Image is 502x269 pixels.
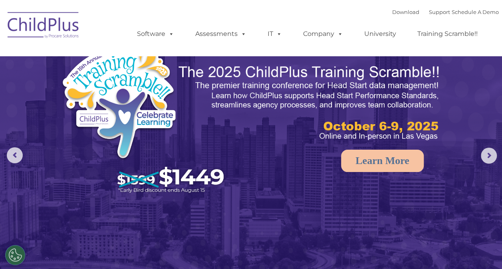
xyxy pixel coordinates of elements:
a: Company [295,26,351,42]
button: Cookies Settings [5,245,25,265]
a: IT [260,26,290,42]
a: Download [392,9,419,15]
font: | [392,9,499,15]
a: University [356,26,404,42]
img: ChildPlus by Procare Solutions [4,6,83,46]
a: Assessments [187,26,254,42]
a: Support [429,9,450,15]
a: Schedule A Demo [452,9,499,15]
iframe: Chat Widget [371,183,502,269]
a: Software [129,26,182,42]
a: Training Scramble!! [409,26,486,42]
span: Phone number [111,85,145,91]
a: Learn More [341,150,424,172]
span: Last name [111,53,135,59]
